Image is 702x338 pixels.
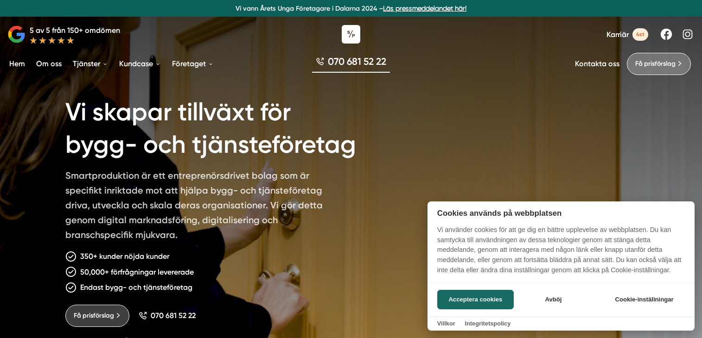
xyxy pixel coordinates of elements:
button: Acceptera cookies [437,290,514,309]
h2: Cookies används på webbplatsen [428,209,695,218]
a: Villkor [437,320,455,327]
a: Integritetspolicy [465,320,511,327]
button: Avböj [517,290,590,309]
button: Cookie-inställningar [604,290,685,309]
p: Vi använder cookies för att ge dig en bättre upplevelse av webbplatsen. Du kan samtycka till anvä... [428,225,695,282]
